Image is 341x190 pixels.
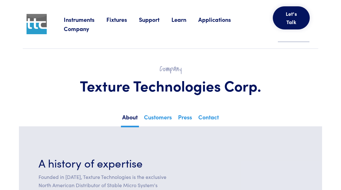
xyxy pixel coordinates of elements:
a: Company [64,25,101,33]
a: Instruments [64,16,106,23]
h3: A history of expertise [39,155,167,170]
a: Customers [143,112,173,126]
a: Applications [198,16,243,23]
img: ttc_logo_1x1_v1.0.png [27,14,47,34]
a: Press [177,112,193,126]
h1: Texture Technologies Corp. [38,76,303,95]
h2: Company [38,64,303,74]
a: Fixtures [106,16,139,23]
a: Support [139,16,171,23]
a: About [121,112,139,127]
a: Learn [171,16,198,23]
a: Contact [197,112,220,126]
button: Let's Talk [273,6,310,29]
